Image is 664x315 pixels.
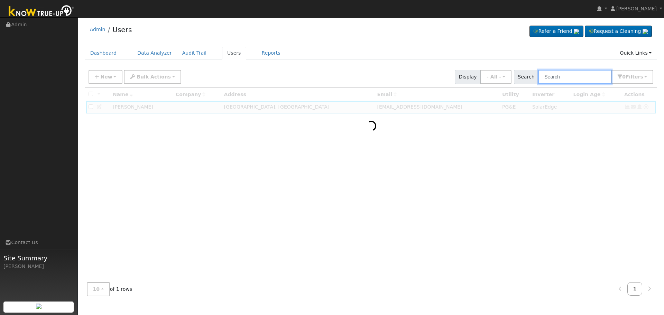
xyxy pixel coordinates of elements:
[585,26,652,37] a: Request a Cleaning
[90,27,105,32] a: Admin
[124,70,181,84] button: Bulk Actions
[3,253,74,263] span: Site Summary
[538,70,611,84] input: Search
[643,29,648,34] img: retrieve
[222,47,246,59] a: Users
[257,47,286,59] a: Reports
[87,282,110,296] button: 10
[3,263,74,270] div: [PERSON_NAME]
[480,70,511,84] button: - All -
[611,70,653,84] button: 0Filters
[455,70,481,84] span: Display
[574,29,579,34] img: retrieve
[177,47,212,59] a: Audit Trail
[627,282,643,296] a: 1
[89,70,123,84] button: New
[615,47,657,59] a: Quick Links
[137,74,171,80] span: Bulk Actions
[514,70,538,84] span: Search
[100,74,112,80] span: New
[93,286,100,292] span: 10
[87,282,132,296] span: of 1 rows
[616,6,657,11] span: [PERSON_NAME]
[640,74,643,80] span: s
[529,26,583,37] a: Refer a Friend
[626,74,643,80] span: Filter
[85,47,122,59] a: Dashboard
[112,26,132,34] a: Users
[36,304,41,309] img: retrieve
[132,47,177,59] a: Data Analyzer
[5,4,78,19] img: Know True-Up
